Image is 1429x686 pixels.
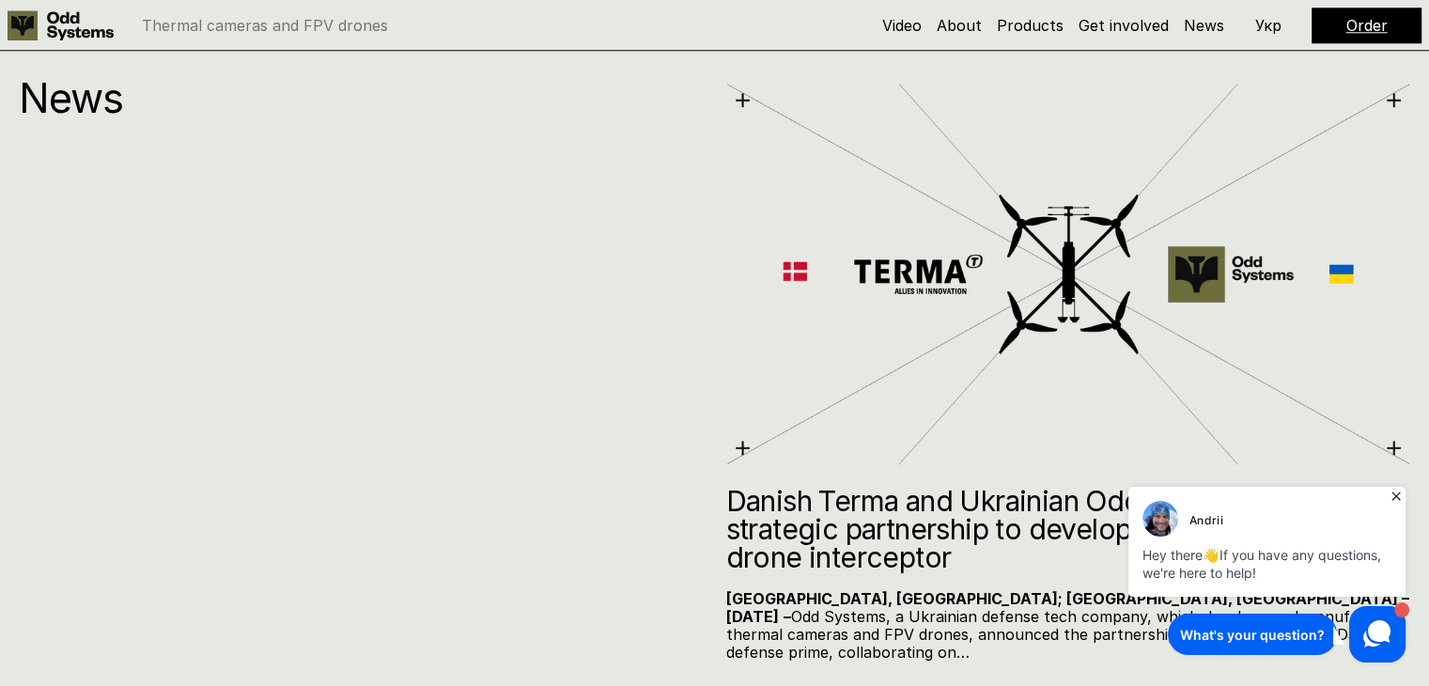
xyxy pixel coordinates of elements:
[882,16,922,35] a: Video
[19,80,704,117] p: News
[1255,18,1281,33] p: Укр
[1184,16,1224,35] a: News
[997,16,1064,35] a: Products
[1079,16,1169,35] a: Get involved
[726,487,1411,571] h2: Danish Terma and Ukrainian Odd Systems announce strategic partnership to develop an AI-powered dr...
[726,589,1413,626] strong: [GEOGRAPHIC_DATA], [GEOGRAPHIC_DATA]; [GEOGRAPHIC_DATA], [GEOGRAPHIC_DATA] – [DATE]
[1124,481,1410,667] iframe: HelpCrunch
[937,16,982,35] a: About
[142,18,388,33] p: Thermal cameras and FPV drones
[1346,16,1388,35] a: Order
[726,590,1411,663] p: Odd Systems, a Ukrainian defense tech company, which develops and manufactures thermal cameras an...
[784,607,791,626] strong: –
